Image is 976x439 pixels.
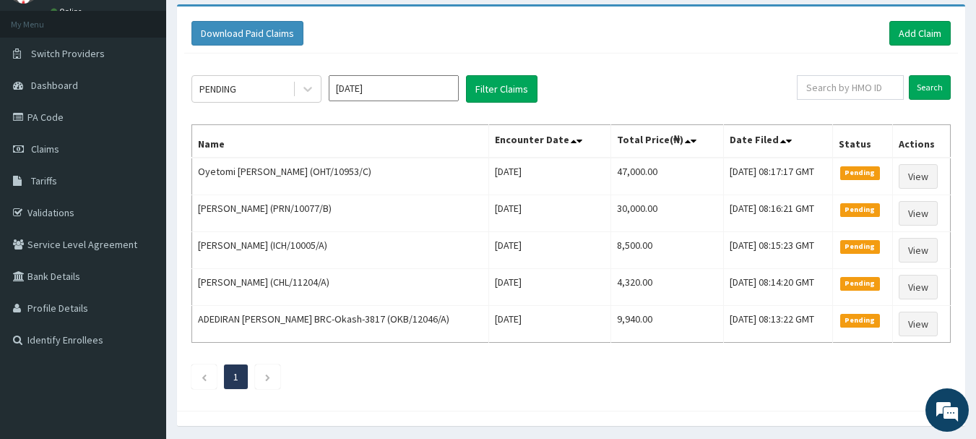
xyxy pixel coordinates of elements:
a: Previous page [201,370,207,383]
span: Pending [840,166,880,179]
td: [DATE] 08:14:20 GMT [724,269,833,306]
td: [DATE] 08:15:23 GMT [724,232,833,269]
div: Chat with us now [75,81,243,100]
td: 4,320.00 [610,269,723,306]
input: Search by HMO ID [797,75,904,100]
div: PENDING [199,82,236,96]
a: Online [51,7,85,17]
td: [DATE] [488,306,610,343]
td: [DATE] 08:17:17 GMT [724,158,833,195]
td: 30,000.00 [610,195,723,232]
a: Page 1 is your current page [233,370,238,383]
span: Dashboard [31,79,78,92]
th: Encounter Date [488,125,610,158]
button: Download Paid Claims [191,21,303,46]
th: Name [192,125,489,158]
td: 47,000.00 [610,158,723,195]
td: ADEDIRAN [PERSON_NAME] BRC-Okash-3817 (OKB/12046/A) [192,306,489,343]
button: Filter Claims [466,75,537,103]
span: Pending [840,240,880,253]
img: d_794563401_company_1708531726252_794563401 [27,72,59,108]
a: View [899,201,938,226]
th: Status [833,125,893,158]
a: View [899,275,938,299]
a: Add Claim [889,21,951,46]
span: Pending [840,277,880,290]
span: We're online! [84,129,199,275]
span: Pending [840,314,880,327]
td: [PERSON_NAME] (ICH/10005/A) [192,232,489,269]
td: [DATE] [488,269,610,306]
th: Date Filed [724,125,833,158]
td: [DATE] [488,158,610,195]
span: Pending [840,203,880,216]
td: 9,940.00 [610,306,723,343]
td: [DATE] [488,195,610,232]
textarea: Type your message and hit 'Enter' [7,289,275,339]
td: [PERSON_NAME] (CHL/11204/A) [192,269,489,306]
a: View [899,238,938,263]
div: Minimize live chat window [237,7,272,42]
a: View [899,164,938,189]
th: Actions [893,125,951,158]
td: Oyetomi [PERSON_NAME] (OHT/10953/C) [192,158,489,195]
input: Select Month and Year [329,75,459,101]
th: Total Price(₦) [610,125,723,158]
span: Claims [31,142,59,155]
input: Search [909,75,951,100]
td: [DATE] [488,232,610,269]
td: 8,500.00 [610,232,723,269]
td: [DATE] 08:16:21 GMT [724,195,833,232]
a: View [899,312,938,336]
span: Switch Providers [31,47,105,60]
td: [PERSON_NAME] (PRN/10077/B) [192,195,489,232]
span: Tariffs [31,174,57,187]
td: [DATE] 08:13:22 GMT [724,306,833,343]
a: Next page [264,370,271,383]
